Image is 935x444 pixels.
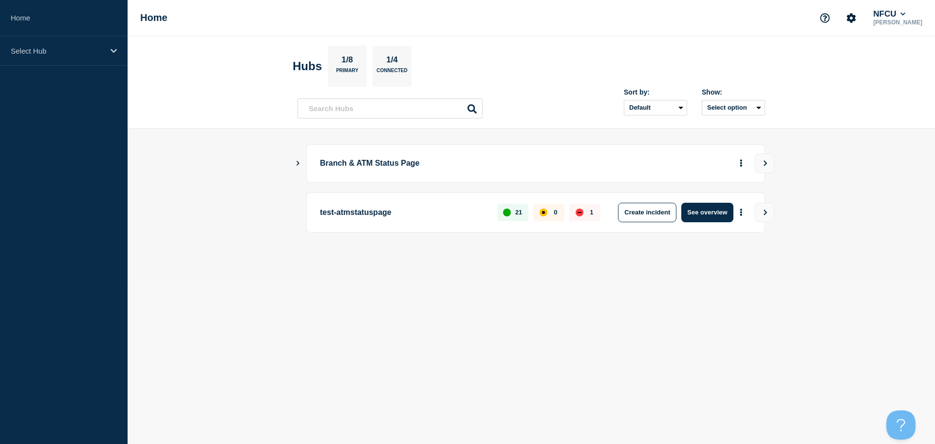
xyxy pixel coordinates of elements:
[735,154,748,173] button: More actions
[886,410,916,440] iframe: Help Scout Beacon - Open
[871,9,907,19] button: NFCU
[624,88,687,96] div: Sort by:
[735,203,748,221] button: More actions
[336,68,358,78] p: Primary
[540,209,547,216] div: affected
[338,55,357,68] p: 1/8
[320,154,589,173] p: Branch & ATM Status Page
[298,98,483,118] input: Search Hubs
[871,19,924,26] p: [PERSON_NAME]
[296,160,300,167] button: Show Connected Hubs
[624,100,687,116] select: Sort by
[293,59,322,73] h2: Hubs
[815,8,835,28] button: Support
[376,68,407,78] p: Connected
[618,203,676,222] button: Create incident
[576,209,583,216] div: down
[11,47,104,55] p: Select Hub
[841,8,861,28] button: Account settings
[702,100,765,116] button: Select option
[554,209,557,216] p: 0
[140,12,168,23] h1: Home
[383,55,402,68] p: 1/4
[702,88,765,96] div: Show:
[755,203,774,222] button: View
[320,203,486,222] p: test-atmstatuspage
[503,209,511,216] div: up
[681,203,733,222] button: See overview
[590,209,593,216] p: 1
[515,209,522,216] p: 21
[755,154,774,173] button: View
